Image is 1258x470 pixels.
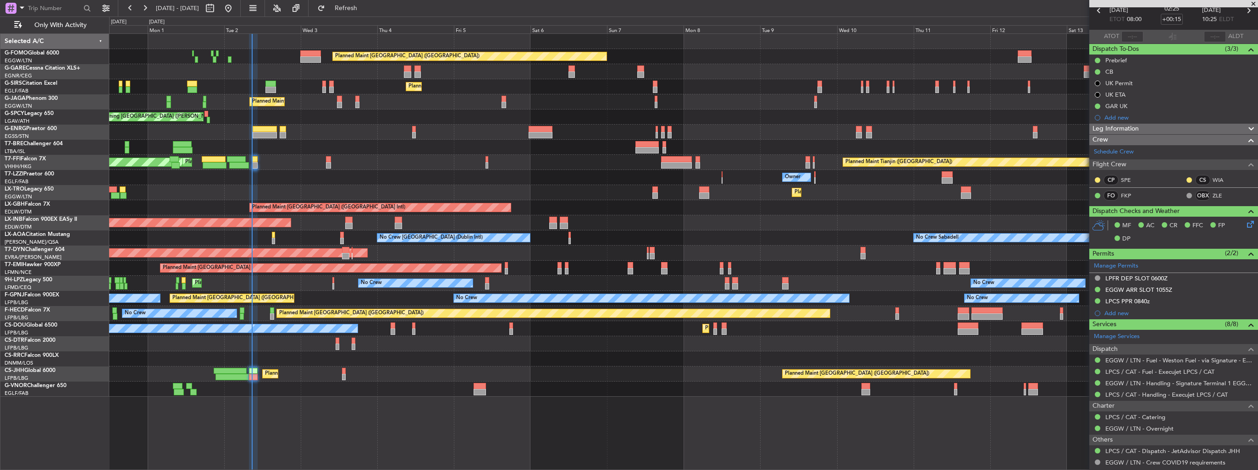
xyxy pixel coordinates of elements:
a: EGGW / LTN - Crew COVID19 requirements [1105,459,1225,466]
span: Leg Information [1092,124,1139,134]
div: No Crew [GEOGRAPHIC_DATA] (Dublin Intl) [380,231,483,245]
span: MF [1122,221,1131,230]
div: Planned Maint Nice ([GEOGRAPHIC_DATA]) [195,276,297,290]
span: ATOT [1104,32,1119,41]
div: GAR UK [1105,102,1127,110]
a: LFPB/LBG [5,344,28,351]
a: LGAV/ATH [5,118,29,125]
span: CS-JHH [5,368,24,373]
span: Crew [1092,135,1108,145]
span: ETOT [1109,15,1125,24]
a: EGGW / LTN - Fuel - Weston Fuel - via Signature - EGGW/LTN [1105,356,1253,364]
a: LFPB/LBG [5,314,28,321]
div: Planned Maint [GEOGRAPHIC_DATA] ([GEOGRAPHIC_DATA]) [408,80,553,93]
div: No Crew [361,276,382,290]
a: F-GPNJFalcon 900EX [5,292,59,298]
a: FKP [1121,191,1142,200]
span: CS-DTR [5,338,24,343]
div: Fri 5 [454,25,530,33]
div: Sat 13 [1067,25,1143,33]
span: CS-RRC [5,353,24,358]
a: EGGW/LTN [5,193,32,200]
a: EGLF/FAB [5,178,28,185]
a: EGLF/FAB [5,390,28,397]
span: LX-INB [5,217,22,222]
span: Refresh [327,5,365,11]
a: LTBA/ISL [5,148,25,155]
a: G-GARECessna Citation XLS+ [5,66,80,71]
span: Flight Crew [1092,159,1126,170]
a: EGGW / LTN - Handling - Signature Terminal 1 EGGW / LTN [1105,379,1253,387]
a: T7-BREChallenger 604 [5,141,63,147]
a: T7-EMIHawker 900XP [5,262,61,268]
a: G-SIRSCitation Excel [5,81,57,86]
span: Services [1092,319,1116,330]
span: (3/3) [1225,44,1238,54]
div: UK ETA [1105,91,1126,98]
a: EGGW / LTN - Overnight [1105,425,1174,432]
span: G-SIRS [5,81,22,86]
div: Sat 6 [530,25,607,33]
span: Only With Activity [24,22,97,28]
a: LFMD/CEQ [5,284,31,291]
span: (8/8) [1225,319,1238,329]
div: Thu 11 [914,25,990,33]
span: 10:25 [1202,15,1217,24]
div: CB [1105,68,1113,76]
span: T7-DYN [5,247,25,252]
a: CS-DTRFalcon 2000 [5,338,55,343]
a: Manage Services [1094,332,1140,341]
a: EGSS/STN [5,133,29,140]
span: ELDT [1219,15,1234,24]
div: FO [1104,191,1119,201]
div: Thu 4 [377,25,454,33]
div: Planned Maint [GEOGRAPHIC_DATA] ([GEOGRAPHIC_DATA] Intl) [252,201,405,214]
a: LPCS / CAT - Handling - Execujet LPCS / CAT [1105,391,1228,399]
a: G-VNORChallenger 650 [5,383,66,388]
span: F-GPNJ [5,292,24,298]
span: FFC [1192,221,1203,230]
div: Wed 10 [837,25,914,33]
a: G-FOMOGlobal 6000 [5,50,59,56]
div: Planned Maint [GEOGRAPHIC_DATA] ([GEOGRAPHIC_DATA]) [252,95,397,109]
a: CS-DOUGlobal 6500 [5,322,57,328]
span: (2/2) [1225,248,1238,258]
div: Add new [1104,309,1253,317]
span: Dispatch Checks and Weather [1092,206,1180,217]
a: Schedule Crew [1094,148,1134,157]
a: EDLW/DTM [5,208,32,215]
span: ALDT [1228,32,1243,41]
span: CS-DOU [5,322,26,328]
span: [DATE] [1109,6,1128,15]
a: T7-FFIFalcon 7X [5,156,46,162]
a: ZLE [1213,191,1233,200]
div: Planned Maint [GEOGRAPHIC_DATA] ([GEOGRAPHIC_DATA]) [785,367,929,381]
a: SPE [1121,176,1142,184]
span: AC [1146,221,1154,230]
a: EGLF/FAB [5,87,28,94]
a: CS-JHHGlobal 6000 [5,368,55,373]
span: G-GARE [5,66,26,71]
a: LPCS / CAT - Catering [1105,413,1165,421]
span: [DATE] [1202,6,1221,15]
a: EVRA/[PERSON_NAME] [5,254,61,261]
button: Refresh [313,1,368,16]
div: [DATE] [149,18,165,26]
span: Charter [1092,401,1115,411]
div: Fri 12 [990,25,1067,33]
span: Others [1092,435,1113,445]
div: OBX [1195,191,1210,201]
div: Planned Maint [GEOGRAPHIC_DATA] [163,261,250,275]
div: Mon 8 [684,25,760,33]
a: LX-AOACitation Mustang [5,232,70,237]
div: Sun 7 [607,25,684,33]
div: Prebrief [1105,56,1127,64]
a: T7-DYNChallenger 604 [5,247,65,252]
div: EGGW ARR SLOT 1055Z [1105,286,1172,294]
a: EDLW/DTM [5,224,32,230]
a: WIA [1213,176,1233,184]
div: Planned Maint [GEOGRAPHIC_DATA] ([GEOGRAPHIC_DATA]) [265,367,409,381]
a: LFMN/NCE [5,269,32,276]
span: G-ENRG [5,126,26,131]
span: LX-AOA [5,232,26,237]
